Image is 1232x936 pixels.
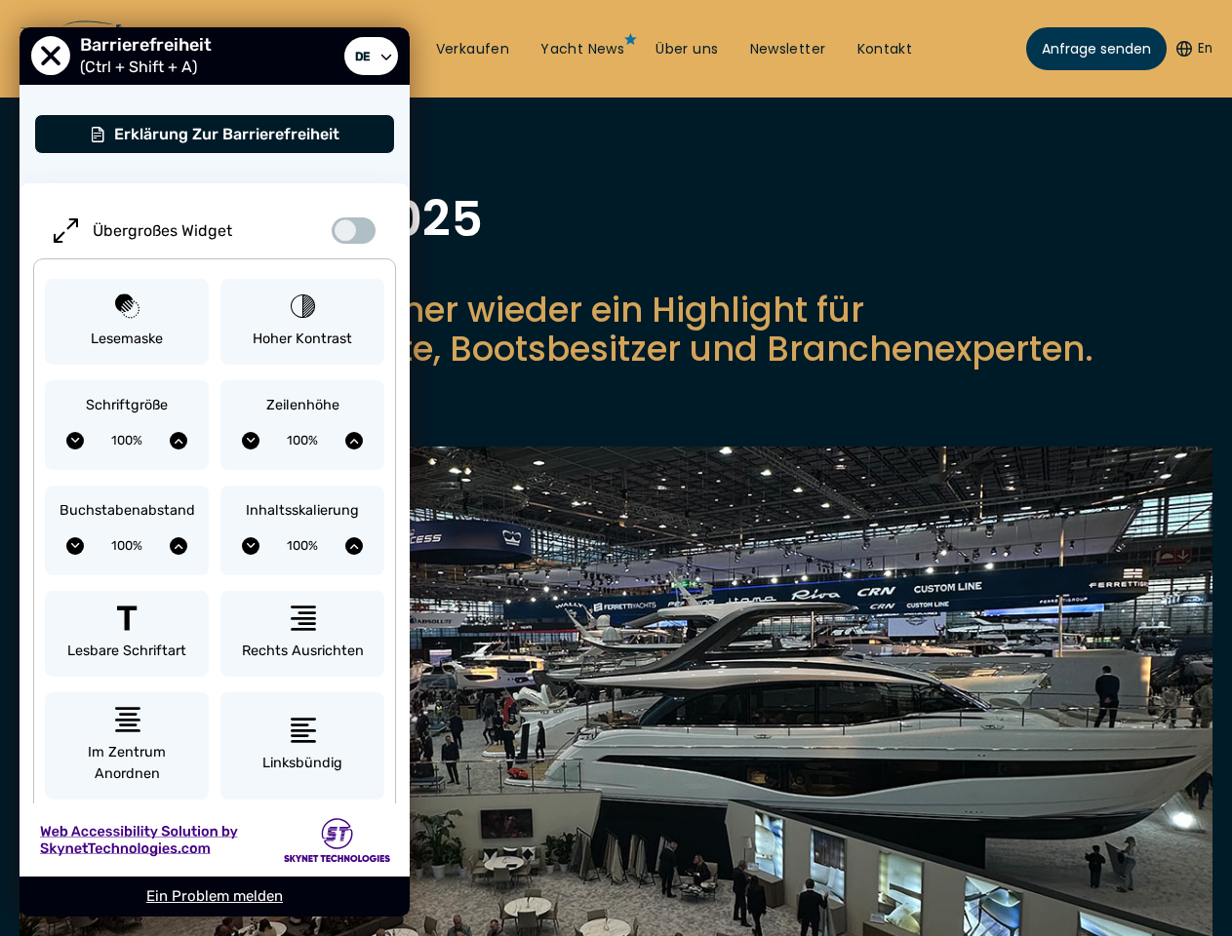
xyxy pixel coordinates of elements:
span: Barrierefreiheit [80,34,221,56]
a: Newsletter [750,40,826,59]
button: Im Zentrum anordnen [45,692,209,799]
button: En [1176,39,1212,58]
button: Schließen Sie das Menü 'Eingabehilfen'. [31,37,70,76]
button: Zeilenhöhe verringern [242,432,259,449]
div: Nutzerpreferenzen [20,27,410,916]
span: Aktueller Buchstabenabstand [84,531,170,561]
span: Inhaltsskalierung [246,500,359,522]
button: Linksbündig [220,692,384,799]
p: Bootsmessen sind immer wieder ein Highlight für Wassersportbegeisterte, Bootsbesitzer und Branche... [20,291,1212,369]
button: Lesemaske [45,279,209,366]
button: Inhaltsskalierung erhöhen [345,537,363,555]
img: Skynet [284,818,390,862]
button: Verringern Sie die Schriftgröße [66,432,84,449]
a: Ein Problem melden [146,887,283,905]
span: Übergroßes Widget [93,221,232,240]
span: Aktuelle Inhaltsskalierung [259,531,345,561]
span: de [350,44,375,68]
span: Anfrage senden [1042,39,1151,59]
span: Schriftgröße [86,395,168,416]
span: Aktuelle Schriftgröße [84,426,170,455]
a: Yacht News [540,40,624,59]
img: Web Accessibility Solution by Skynet Technologies [39,822,238,858]
a: Anfrage senden [1026,27,1167,70]
button: Erklärung zur Barrierefreiheit [34,114,395,154]
span: Zeilenhöhe [266,395,339,416]
a: Über uns [656,40,718,59]
span: Buchstabenabstand [60,500,195,522]
span: (Ctrl + Shift + A) [80,58,207,76]
span: Erklärung zur Barrierefreiheit [114,125,339,143]
button: Erhöhen Sie den Buchstabenabstand [170,537,187,555]
span: Aktuelle Zeilenhöhe [259,426,345,455]
button: Inhaltsskalierung verringern [242,537,259,555]
button: Lesbare Schriftart [45,591,209,678]
h1: Bootsmessen 2025 [20,195,1212,244]
button: Erhöhen Sie die Zeilenhöhe [345,432,363,449]
a: Kontakt [857,40,913,59]
a: Web Accessibility Solution by Skynet Technologies Skynet [20,803,410,877]
a: Sprache auswählen [344,37,398,76]
a: Verkaufen [436,40,510,59]
button: Buchstabenabstand verringern [66,537,84,555]
button: Hoher Kontrast [220,279,384,366]
button: Rechts ausrichten [220,591,384,678]
button: Schriftgröße vergrößern [170,432,187,449]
